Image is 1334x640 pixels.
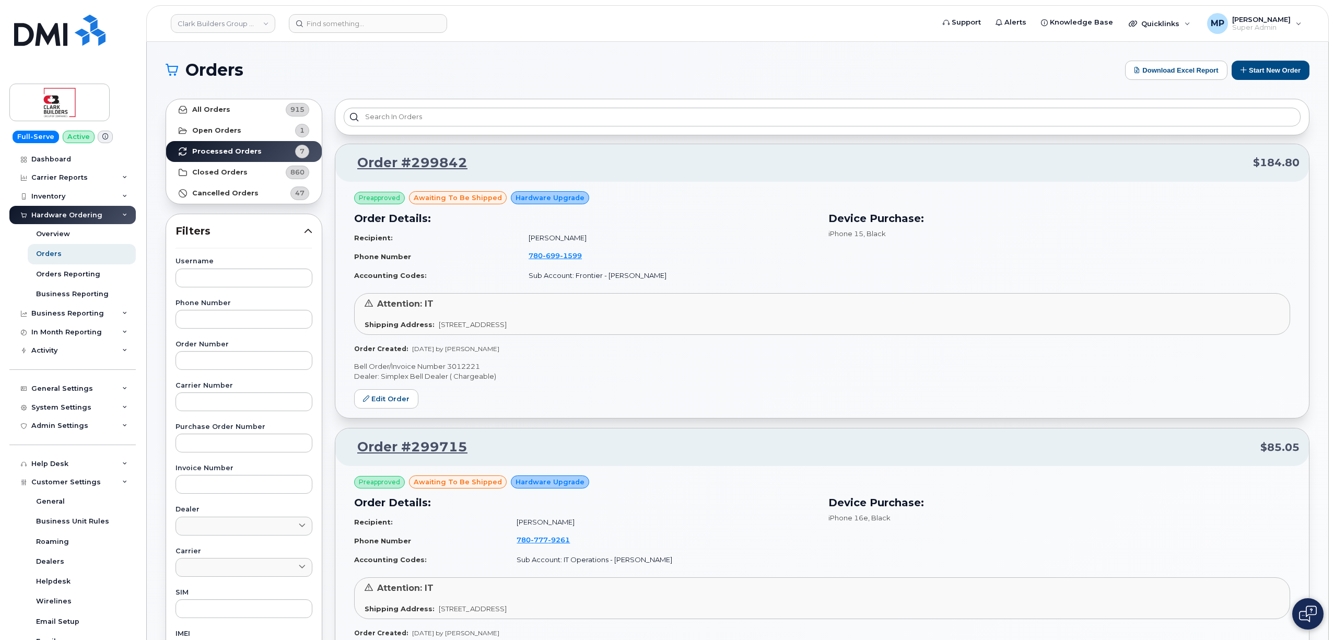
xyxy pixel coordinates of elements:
[354,518,393,526] strong: Recipient:
[543,251,560,260] span: 699
[412,629,499,637] span: [DATE] by [PERSON_NAME]
[300,125,305,135] span: 1
[192,126,241,135] strong: Open Orders
[365,320,435,329] strong: Shipping Address:
[516,477,584,487] span: Hardware Upgrade
[354,211,816,226] h3: Order Details:
[354,345,408,353] strong: Order Created:
[175,465,312,472] label: Invoice Number
[828,514,868,522] span: iPhone 16e
[507,513,816,531] td: [PERSON_NAME]
[175,224,304,239] span: Filters
[1232,61,1309,80] button: Start New Order
[507,551,816,569] td: Sub Account: IT Operations - [PERSON_NAME]
[519,266,816,285] td: Sub Account: Frontier - [PERSON_NAME]
[516,193,584,203] span: Hardware Upgrade
[175,506,312,513] label: Dealer
[1299,606,1317,622] img: Open chat
[1260,440,1300,455] span: $85.05
[548,536,570,544] span: 9261
[354,252,411,261] strong: Phone Number
[439,604,507,613] span: [STREET_ADDRESS]
[412,345,499,353] span: [DATE] by [PERSON_NAME]
[354,371,1290,381] p: Dealer: Simplex Bell Dealer ( Chargeable)
[175,341,312,348] label: Order Number
[517,536,582,544] a: 7807779261
[166,183,322,204] a: Cancelled Orders47
[359,193,400,203] span: Preapproved
[439,320,507,329] span: [STREET_ADDRESS]
[175,424,312,430] label: Purchase Order Number
[359,478,400,487] span: Preapproved
[295,188,305,198] span: 47
[365,604,435,613] strong: Shipping Address:
[519,229,816,247] td: [PERSON_NAME]
[863,229,886,238] span: , Black
[529,251,582,260] span: 780
[192,147,262,156] strong: Processed Orders
[166,141,322,162] a: Processed Orders7
[345,154,467,172] a: Order #299842
[354,389,418,409] a: Edit Order
[192,168,248,177] strong: Closed Orders
[192,106,230,114] strong: All Orders
[290,167,305,177] span: 860
[175,548,312,555] label: Carrier
[828,229,863,238] span: iPhone 15
[185,62,243,78] span: Orders
[529,251,594,260] a: 7806991599
[175,300,312,307] label: Phone Number
[377,299,434,309] span: Attention: IT
[175,589,312,596] label: SIM
[414,477,502,487] span: awaiting to be shipped
[175,631,312,637] label: IMEI
[300,146,305,156] span: 7
[354,362,1290,371] p: Bell Order/Invoice Number 3012221
[354,629,408,637] strong: Order Created:
[354,234,393,242] strong: Recipient:
[166,162,322,183] a: Closed Orders860
[345,438,467,457] a: Order #299715
[192,189,259,197] strong: Cancelled Orders
[354,555,427,564] strong: Accounting Codes:
[290,104,305,114] span: 915
[354,271,427,280] strong: Accounting Codes:
[377,583,434,593] span: Attention: IT
[175,382,312,389] label: Carrier Number
[531,536,548,544] span: 777
[828,495,1290,510] h3: Device Purchase:
[1253,155,1300,170] span: $184.80
[868,514,891,522] span: , Black
[354,495,816,510] h3: Order Details:
[344,108,1301,126] input: Search in orders
[166,99,322,120] a: All Orders915
[560,251,582,260] span: 1599
[166,120,322,141] a: Open Orders1
[414,193,502,203] span: awaiting to be shipped
[517,536,570,544] span: 780
[175,258,312,265] label: Username
[1125,61,1227,80] button: Download Excel Report
[354,537,411,545] strong: Phone Number
[828,211,1290,226] h3: Device Purchase:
